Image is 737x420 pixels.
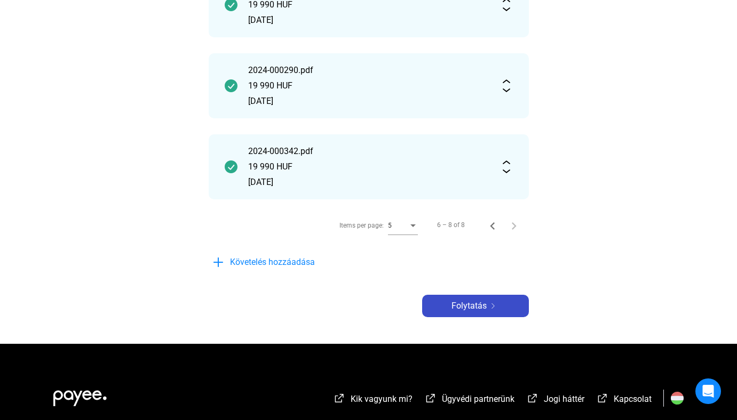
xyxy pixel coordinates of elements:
[442,394,514,404] span: Ügyvédi partnerünk
[422,295,529,317] button: Folytatásarrow-right-white
[53,384,107,406] img: white-payee-white-dot.svg
[424,395,514,406] a: external-link-whiteÜgyvédi partnerünk
[482,214,503,236] button: Previous page
[248,95,489,108] div: [DATE]
[339,219,384,232] div: Items per page:
[500,79,513,92] img: expand
[695,378,721,404] div: Open Intercom Messenger
[209,251,369,273] button: plus-blueKövetelés hozzáadása
[388,222,392,229] span: 5
[212,256,225,269] img: plus-blue
[333,395,413,406] a: external-link-whiteKik vagyunk mi?
[248,64,489,77] div: 2024-000290.pdf
[225,160,237,173] img: checkmark-darker-green-circle
[225,79,237,92] img: checkmark-darker-green-circle
[437,219,465,231] div: 6 – 8 of 8
[526,395,584,406] a: external-link-whiteJogi háttér
[248,14,489,27] div: [DATE]
[487,303,500,309] img: arrow-right-white
[424,393,437,403] img: external-link-white
[248,79,489,92] div: 19 990 HUF
[333,393,346,403] img: external-link-white
[503,214,525,236] button: Next page
[451,300,487,312] span: Folytatás
[596,395,652,406] a: external-link-whiteKapcsolat
[248,176,489,189] div: [DATE]
[596,393,609,403] img: external-link-white
[248,145,489,158] div: 2024-000342.pdf
[388,219,418,231] mat-select: Items per page:
[500,160,513,173] img: expand
[230,256,315,269] span: Követelés hozzáadása
[614,394,652,404] span: Kapcsolat
[526,393,539,403] img: external-link-white
[248,160,489,173] div: 19 990 HUF
[671,392,684,405] img: HU.svg
[351,394,413,404] span: Kik vagyunk mi?
[544,394,584,404] span: Jogi háttér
